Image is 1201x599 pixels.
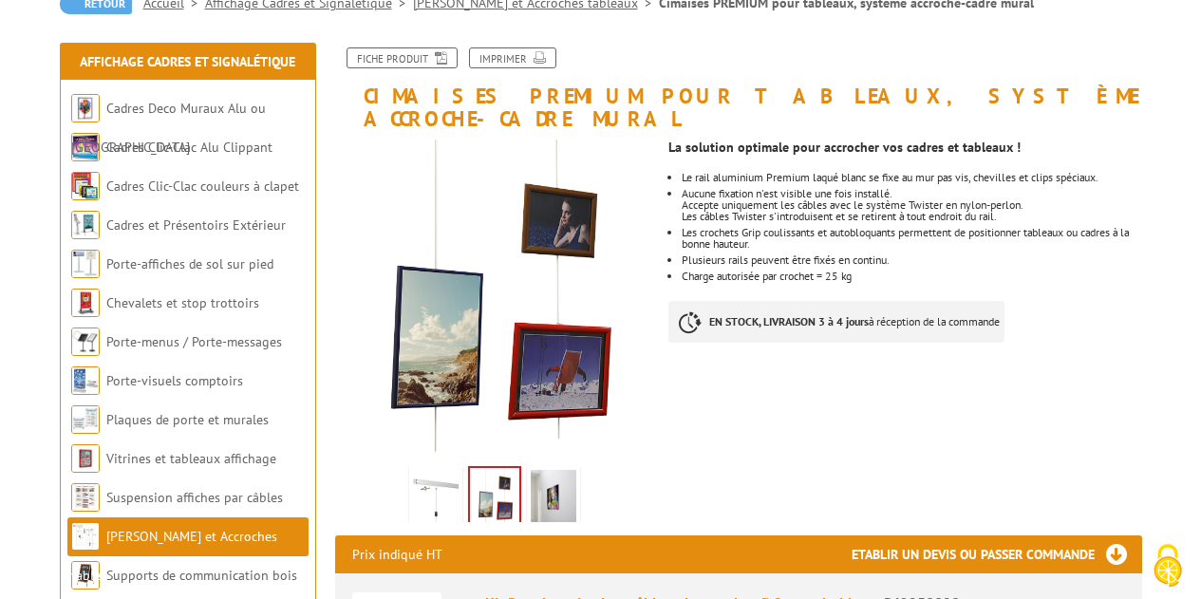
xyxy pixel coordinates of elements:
a: Plaques de porte et murales [106,411,269,428]
img: Porte-affiches de sol sur pied [71,250,100,278]
a: Porte-affiches de sol sur pied [106,255,273,272]
a: Affichage Cadres et Signalétique [80,53,295,70]
img: 250020_kit_premium_cimaises_cable.jpg [335,140,655,459]
a: Supports de communication bois [106,567,297,584]
img: Suspension affiches par câbles [71,483,100,512]
img: Cadres Clic-Clac couleurs à clapet [71,172,100,200]
li: Plusieurs rails peuvent être fixés en continu. [682,254,1141,266]
a: Cadres et Présentoirs Extérieur [106,216,286,234]
p: Le rail aluminium Premium laqué blanc se fixe au mur pas vis, chevilles et clips spéciaux. [682,172,1141,183]
a: Suspension affiches par câbles [106,489,283,506]
img: Chevalets et stop trottoirs [71,289,100,317]
a: Cadres Clic-Clac couleurs à clapet [106,178,299,195]
p: à réception de la commande [668,301,1004,343]
p: Accepte uniquement les câbles avec le système Twister en nylon-perlon. [682,199,1141,211]
p: Prix indiqué HT [352,535,442,573]
img: Cookies (fenêtre modale) [1144,542,1192,590]
img: rail_cimaise_horizontal_fixation_installation_cadre_decoration_tableau_vernissage_exposition_affi... [531,470,576,529]
strong: EN STOCK, LIVRAISON 3 à 4 jours [709,314,869,328]
li: Charge autorisée par crochet = 25 kg [682,271,1141,282]
a: [PERSON_NAME] et Accroches tableaux [71,528,277,584]
img: Vitrines et tableaux affichage [71,444,100,473]
img: Porte-menus / Porte-messages [71,328,100,356]
button: Cookies (fenêtre modale) [1135,534,1201,599]
img: Cadres Deco Muraux Alu ou Bois [71,94,100,122]
img: cimaises_250020.jpg [413,470,459,529]
a: Cadres Clic-Clac Alu Clippant [106,139,272,156]
h3: Etablir un devis ou passer commande [852,535,1142,573]
a: Fiche produit [347,47,458,68]
img: Porte-visuels comptoirs [71,366,100,395]
p: Les câbles Twister s'introduisent et se retirent à tout endroit du rail. [682,211,1141,222]
p: Aucune fixation n'est visible une fois installé. [682,188,1141,199]
h1: Cimaises PREMIUM pour tableaux, système accroche-cadre mural [321,47,1156,130]
strong: La solution optimale pour accrocher vos cadres et tableaux ! [668,139,1021,156]
img: Cimaises et Accroches tableaux [71,522,100,551]
a: Porte-visuels comptoirs [106,372,243,389]
a: Chevalets et stop trottoirs [106,294,259,311]
a: Porte-menus / Porte-messages [106,333,282,350]
img: Plaques de porte et murales [71,405,100,434]
img: Cadres et Présentoirs Extérieur [71,211,100,239]
a: Cadres Deco Muraux Alu ou [GEOGRAPHIC_DATA] [71,100,266,156]
li: Les crochets Grip coulissants et autobloquants permettent de positionner tableaux ou cadres à la ... [682,227,1141,250]
a: Imprimer [469,47,556,68]
a: Vitrines et tableaux affichage [106,450,276,467]
img: 250020_kit_premium_cimaises_cable.jpg [470,468,519,527]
